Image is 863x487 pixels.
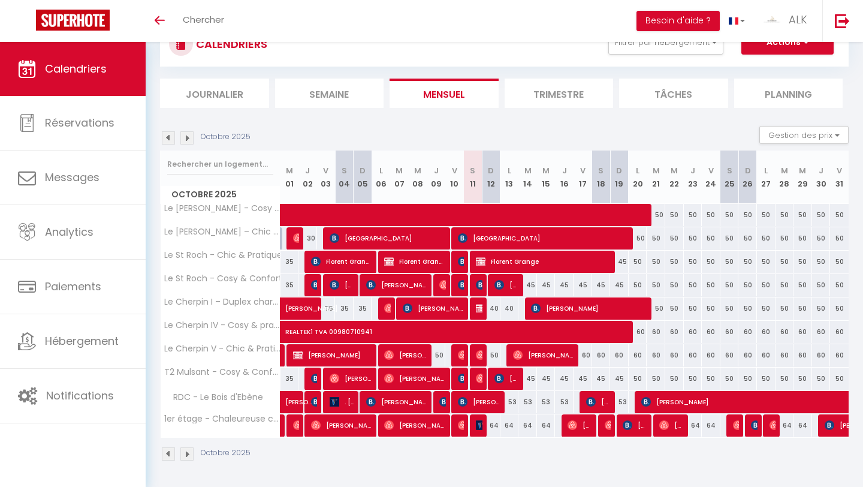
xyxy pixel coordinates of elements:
abbr: S [470,165,475,176]
span: Le Cherpin V - Chic & Pratique [162,344,282,353]
abbr: L [379,165,383,176]
div: 50 [629,274,647,296]
div: 60 [776,344,794,366]
div: 50 [738,368,757,390]
abbr: M [781,165,788,176]
div: 50 [776,297,794,320]
div: 50 [738,251,757,273]
div: 45 [610,274,629,296]
a: [PERSON_NAME] [280,414,286,437]
div: 64 [482,414,500,437]
div: 60 [757,344,776,366]
a: [PERSON_NAME] [280,391,299,414]
li: Mensuel [390,79,499,108]
div: 50 [793,297,812,320]
abbr: L [508,165,511,176]
span: [PERSON_NAME] [586,390,611,413]
div: 50 [776,274,794,296]
span: Chercher [183,13,224,26]
li: Trimestre [505,79,614,108]
div: 50 [665,368,684,390]
span: [PERSON_NAME] [476,273,482,296]
p: Octobre 2025 [201,131,251,143]
p: Octobre 2025 [201,447,251,459]
abbr: J [562,165,567,176]
div: 50 [793,368,812,390]
span: [PERSON_NAME] [458,250,464,273]
div: 60 [629,344,647,366]
div: 50 [702,297,720,320]
span: [PERSON_NAME] [513,344,575,366]
div: 50 [830,297,849,320]
div: 35 [354,297,372,320]
div: 50 [665,251,684,273]
img: ... [763,11,781,29]
span: [PERSON_NAME] [659,414,684,437]
div: 45 [518,368,537,390]
div: 50 [812,274,831,296]
div: 50 [738,274,757,296]
div: 50 [720,297,739,320]
div: 40 [482,297,500,320]
div: 50 [738,297,757,320]
span: [PERSON_NAME] Le Campion [366,273,428,296]
a: [PERSON_NAME] [280,297,299,320]
div: 50 [647,251,665,273]
button: Actions [741,31,834,55]
div: 50 [776,227,794,249]
th: 19 [610,151,629,204]
span: [PERSON_NAME] [476,297,482,320]
div: 64 [518,414,537,437]
div: 50 [427,344,445,366]
abbr: M [542,165,550,176]
div: 50 [812,368,831,390]
div: 50 [830,368,849,390]
th: 05 [354,151,372,204]
div: 53 [500,391,519,413]
span: [PERSON_NAME] [311,414,373,437]
div: 45 [555,368,574,390]
div: 45 [537,274,556,296]
th: 25 [720,151,739,204]
th: 26 [738,151,757,204]
div: 60 [812,321,831,343]
th: 18 [592,151,611,204]
abbr: L [636,165,639,176]
div: 60 [647,344,665,366]
button: Gestion des prix [759,126,849,144]
abbr: D [488,165,494,176]
div: 45 [574,274,592,296]
div: 50 [757,227,776,249]
abbr: M [799,165,806,176]
th: 11 [463,151,482,204]
span: Le Cherpin IV - Cosy & pratique [162,321,282,330]
abbr: D [745,165,751,176]
span: [PERSON_NAME] [384,414,446,437]
span: T2 Mulsant - Cosy & Confort [162,368,282,377]
th: 04 [335,151,354,204]
abbr: V [837,165,842,176]
div: 50 [793,251,812,273]
div: 60 [684,344,702,366]
span: Analytics [45,224,93,239]
span: Florent Grange [384,250,446,273]
div: 45 [518,274,537,296]
abbr: J [305,165,310,176]
div: 50 [629,251,647,273]
span: [PERSON_NAME] [531,297,648,320]
div: 64 [500,414,519,437]
div: 50 [647,368,665,390]
span: [PERSON_NAME] [366,390,428,413]
th: 13 [500,151,519,204]
div: 50 [757,297,776,320]
div: 60 [574,344,592,366]
div: 30 [298,227,317,249]
span: [PERSON_NAME] [494,273,519,296]
span: [PERSON_NAME] [311,273,317,296]
div: 60 [812,344,831,366]
span: Florent Grange [311,250,373,273]
span: [GEOGRAPHIC_DATA] [330,227,447,249]
th: 31 [830,151,849,204]
div: 35 [280,274,299,296]
div: 35 [280,368,299,390]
